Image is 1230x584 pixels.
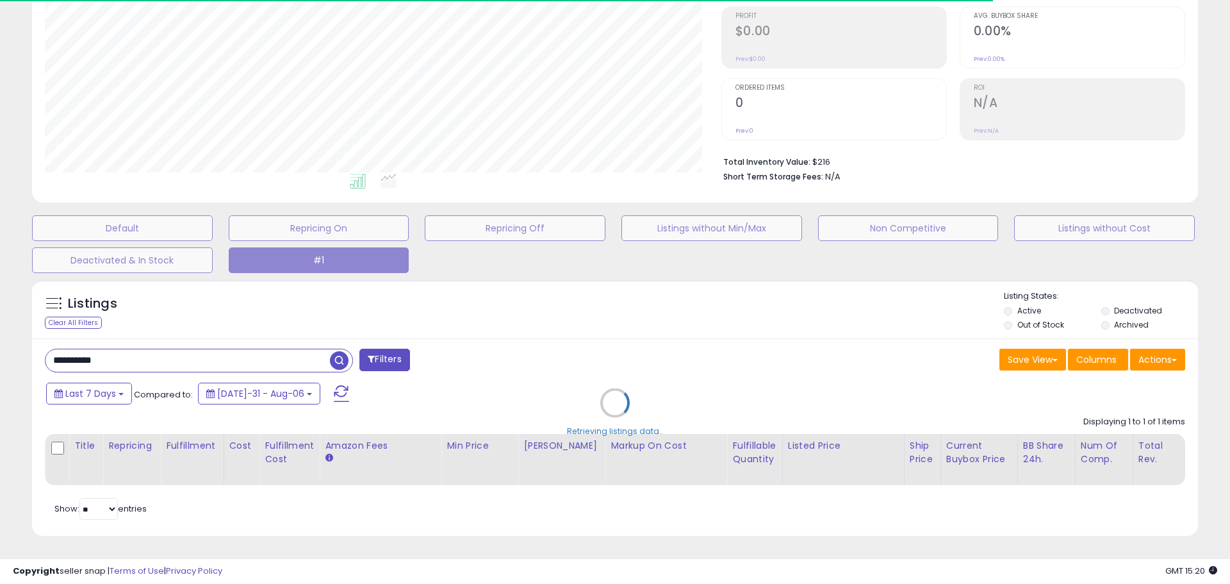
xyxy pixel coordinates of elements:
[735,85,946,92] span: Ordered Items
[974,127,999,135] small: Prev: N/A
[1014,215,1195,241] button: Listings without Cost
[735,24,946,41] h2: $0.00
[229,215,409,241] button: Repricing On
[818,215,999,241] button: Non Competitive
[32,215,213,241] button: Default
[723,171,823,182] b: Short Term Storage Fees:
[735,127,753,135] small: Prev: 0
[13,565,60,577] strong: Copyright
[974,96,1185,113] h2: N/A
[13,565,222,578] div: seller snap | |
[974,55,1004,63] small: Prev: 0.00%
[723,156,810,167] b: Total Inventory Value:
[735,13,946,20] span: Profit
[735,96,946,113] h2: 0
[1165,565,1217,577] span: 2025-08-14 15:20 GMT
[110,565,164,577] a: Terms of Use
[974,24,1185,41] h2: 0.00%
[735,55,766,63] small: Prev: $0.00
[974,85,1185,92] span: ROI
[567,425,663,437] div: Retrieving listings data..
[974,13,1185,20] span: Avg. Buybox Share
[425,215,605,241] button: Repricing Off
[32,247,213,273] button: Deactivated & In Stock
[229,247,409,273] button: #1
[825,171,840,183] span: N/A
[166,565,222,577] a: Privacy Policy
[723,153,1176,169] li: $216
[621,215,802,241] button: Listings without Min/Max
